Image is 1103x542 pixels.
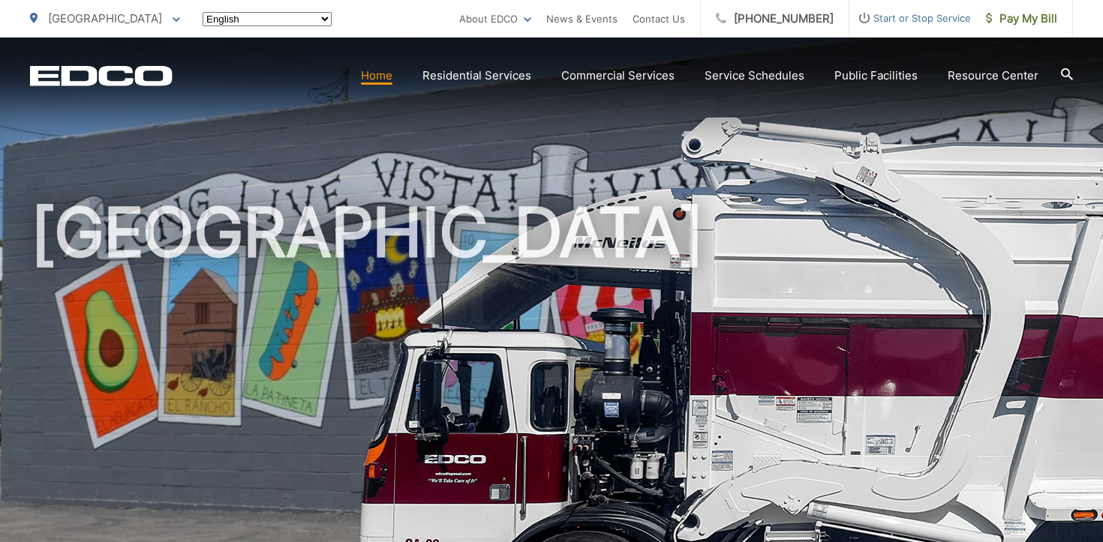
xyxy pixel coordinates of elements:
[203,12,332,26] select: Select a language
[705,67,804,85] a: Service Schedules
[561,67,675,85] a: Commercial Services
[422,67,531,85] a: Residential Services
[459,10,531,28] a: About EDCO
[633,10,685,28] a: Contact Us
[30,65,173,86] a: EDCD logo. Return to the homepage.
[834,67,918,85] a: Public Facilities
[986,10,1057,28] span: Pay My Bill
[546,10,618,28] a: News & Events
[948,67,1038,85] a: Resource Center
[48,11,162,25] span: [GEOGRAPHIC_DATA]
[361,67,392,85] a: Home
